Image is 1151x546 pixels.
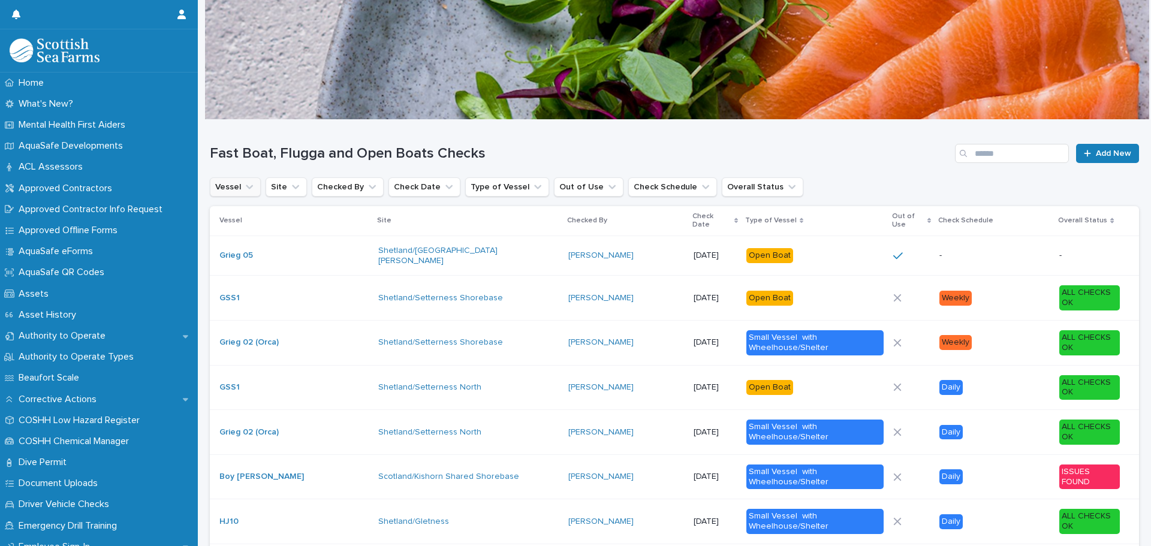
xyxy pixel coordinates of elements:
[377,214,391,227] p: Site
[1096,149,1131,158] span: Add New
[378,293,503,303] a: Shetland/Setterness Shorebase
[210,236,1139,276] tr: Grieg 05 Shetland/[GEOGRAPHIC_DATA][PERSON_NAME] [PERSON_NAME] [DATE]Open Boat--
[378,517,449,527] a: Shetland/Gletness
[14,98,83,110] p: What's New?
[14,140,132,152] p: AquaSafe Developments
[10,38,100,62] img: bPIBxiqnSb2ggTQWdOVV
[378,472,519,482] a: Scotland/Kishorn Shared Shorebase
[1059,375,1120,400] div: ALL CHECKS OK
[694,293,736,303] p: [DATE]
[955,144,1069,163] input: Search
[746,509,884,534] div: Small Vessel with Wheelhouse/Shelter
[1059,420,1120,445] div: ALL CHECKS OK
[939,251,1050,261] p: -
[568,427,634,438] a: [PERSON_NAME]
[694,472,736,482] p: [DATE]
[568,472,634,482] a: [PERSON_NAME]
[1058,214,1107,227] p: Overall Status
[219,293,240,303] a: GSS1
[14,77,53,89] p: Home
[1059,330,1120,355] div: ALL CHECKS OK
[210,276,1139,321] tr: GSS1 Shetland/Setterness Shorebase [PERSON_NAME] [DATE]Open BoatWeeklyALL CHECKS OK
[746,420,884,445] div: Small Vessel with Wheelhouse/Shelter
[14,351,143,363] p: Authority to Operate Types
[1059,464,1120,490] div: ISSUES FOUND
[14,478,107,489] p: Document Uploads
[692,210,731,232] p: Check Date
[694,427,736,438] p: [DATE]
[1076,144,1139,163] a: Add New
[567,214,607,227] p: Checked By
[746,248,793,263] div: Open Boat
[1059,251,1120,261] p: -
[14,288,58,300] p: Assets
[938,214,993,227] p: Check Schedule
[939,469,963,484] div: Daily
[14,309,86,321] p: Asset History
[746,464,884,490] div: Small Vessel with Wheelhouse/Shelter
[14,394,106,405] p: Corrective Actions
[266,177,307,197] button: Site
[378,337,503,348] a: Shetland/Setterness Shorebase
[939,335,972,350] div: Weekly
[14,499,119,510] p: Driver Vehicle Checks
[694,251,736,261] p: [DATE]
[939,380,963,395] div: Daily
[14,415,149,426] p: COSHH Low Hazard Register
[14,161,92,173] p: ACL Assessors
[219,472,304,482] a: Boy [PERSON_NAME]
[568,382,634,393] a: [PERSON_NAME]
[1059,285,1120,310] div: ALL CHECKS OK
[939,425,963,440] div: Daily
[378,246,559,266] a: Shetland/[GEOGRAPHIC_DATA][PERSON_NAME]
[388,177,460,197] button: Check Date
[14,267,114,278] p: AquaSafe QR Codes
[219,517,239,527] a: HJ10
[939,291,972,306] div: Weekly
[210,410,1139,455] tr: Grieg 02 (Orca) Shetland/Setterness North [PERSON_NAME] [DATE]Small Vessel with Wheelhouse/Shelte...
[568,337,634,348] a: [PERSON_NAME]
[694,517,736,527] p: [DATE]
[210,499,1139,544] tr: HJ10 Shetland/Gletness [PERSON_NAME] [DATE]Small Vessel with Wheelhouse/ShelterDailyALL CHECKS OK
[14,457,76,468] p: Dive Permit
[219,214,242,227] p: Vessel
[939,514,963,529] div: Daily
[219,382,240,393] a: GSS1
[745,214,797,227] p: Type of Vessel
[14,183,122,194] p: Approved Contractors
[465,177,549,197] button: Type of Vessel
[694,382,736,393] p: [DATE]
[312,177,384,197] button: Checked By
[14,204,172,215] p: Approved Contractor Info Request
[694,337,736,348] p: [DATE]
[14,225,127,236] p: Approved Offline Forms
[14,436,138,447] p: COSHH Chemical Manager
[210,320,1139,365] tr: Grieg 02 (Orca) Shetland/Setterness Shorebase [PERSON_NAME] [DATE]Small Vessel with Wheelhouse/Sh...
[746,380,793,395] div: Open Boat
[1059,509,1120,534] div: ALL CHECKS OK
[568,251,634,261] a: [PERSON_NAME]
[14,330,115,342] p: Authority to Operate
[210,454,1139,499] tr: Boy [PERSON_NAME] Scotland/Kishorn Shared Shorebase [PERSON_NAME] [DATE]Small Vessel with Wheelho...
[568,517,634,527] a: [PERSON_NAME]
[210,145,950,162] h1: Fast Boat, Flugga and Open Boats Checks
[722,177,803,197] button: Overall Status
[554,177,623,197] button: Out of Use
[210,177,261,197] button: Vessel
[746,330,884,355] div: Small Vessel with Wheelhouse/Shelter
[219,251,253,261] a: Grieg 05
[746,291,793,306] div: Open Boat
[14,520,126,532] p: Emergency Drill Training
[378,427,481,438] a: Shetland/Setterness North
[219,427,279,438] a: Grieg 02 (Orca)
[568,293,634,303] a: [PERSON_NAME]
[14,119,135,131] p: Mental Health First Aiders
[378,382,481,393] a: Shetland/Setterness North
[628,177,717,197] button: Check Schedule
[210,365,1139,410] tr: GSS1 Shetland/Setterness North [PERSON_NAME] [DATE]Open BoatDailyALL CHECKS OK
[219,337,279,348] a: Grieg 02 (Orca)
[14,246,103,257] p: AquaSafe eForms
[14,372,89,384] p: Beaufort Scale
[892,210,924,232] p: Out of Use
